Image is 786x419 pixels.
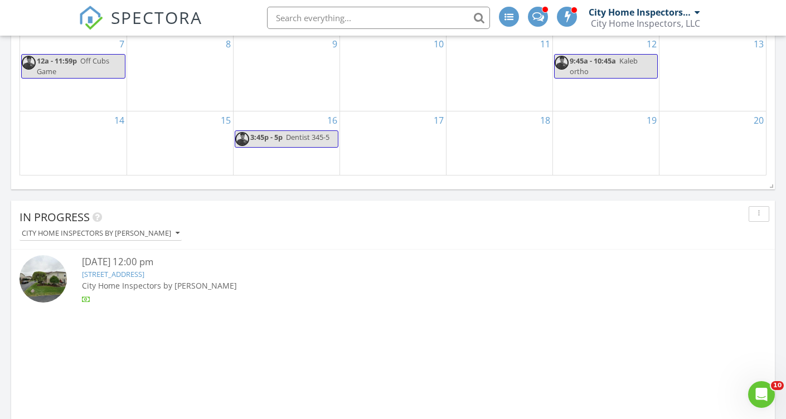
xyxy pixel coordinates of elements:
[82,269,144,279] a: [STREET_ADDRESS]
[37,56,109,76] span: Off Cubs Game
[748,381,775,408] iframe: Intercom live chat
[339,111,446,175] td: Go to September 17, 2025
[751,35,766,53] a: Go to September 13, 2025
[117,35,127,53] a: Go to September 7, 2025
[570,56,616,66] span: 9:45a - 10:45a
[82,280,237,291] span: City Home Inspectors by [PERSON_NAME]
[127,111,233,175] td: Go to September 15, 2025
[553,111,659,175] td: Go to September 19, 2025
[224,35,233,53] a: Go to September 8, 2025
[644,111,659,129] a: Go to September 19, 2025
[591,18,700,29] div: City Home Inspectors, LLC
[111,6,202,29] span: SPECTORA
[325,111,339,129] a: Go to September 16, 2025
[267,7,490,29] input: Search everything...
[20,35,127,111] td: Go to September 7, 2025
[330,35,339,53] a: Go to September 9, 2025
[233,35,339,111] td: Go to September 9, 2025
[431,111,446,129] a: Go to September 17, 2025
[22,230,179,237] div: City Home Inspectors by [PERSON_NAME]
[447,111,553,175] td: Go to September 18, 2025
[82,255,705,269] div: [DATE] 12:00 pm
[20,111,127,175] td: Go to September 14, 2025
[233,111,339,175] td: Go to September 16, 2025
[37,56,77,66] span: 12a - 11:59p
[127,35,233,111] td: Go to September 8, 2025
[286,132,329,142] span: Dentist 345-5
[447,35,553,111] td: Go to September 11, 2025
[112,111,127,129] a: Go to September 14, 2025
[589,7,692,18] div: City Home Inspectors by [PERSON_NAME]
[570,56,638,76] span: Kaleb ortho
[219,111,233,129] a: Go to September 15, 2025
[538,111,552,129] a: Go to September 18, 2025
[20,255,766,305] a: [DATE] 12:00 pm [STREET_ADDRESS] City Home Inspectors by [PERSON_NAME]
[339,35,446,111] td: Go to September 10, 2025
[431,35,446,53] a: Go to September 10, 2025
[553,35,659,111] td: Go to September 12, 2025
[79,6,103,30] img: The Best Home Inspection Software - Spectora
[235,132,249,146] img: 219225159_1689895537887767_8619144168688409514_n.jpg
[555,56,569,70] img: 219225159_1689895537887767_8619144168688409514_n.jpg
[20,255,67,303] img: streetview
[538,35,552,53] a: Go to September 11, 2025
[659,35,766,111] td: Go to September 13, 2025
[771,381,784,390] span: 10
[22,56,36,70] img: 219225159_1689895537887767_8619144168688409514_n.jpg
[751,111,766,129] a: Go to September 20, 2025
[250,132,283,142] span: 3:45p - 5p
[644,35,659,53] a: Go to September 12, 2025
[20,209,90,225] span: In Progress
[659,111,766,175] td: Go to September 20, 2025
[20,226,182,241] button: City Home Inspectors by [PERSON_NAME]
[79,15,202,38] a: SPECTORA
